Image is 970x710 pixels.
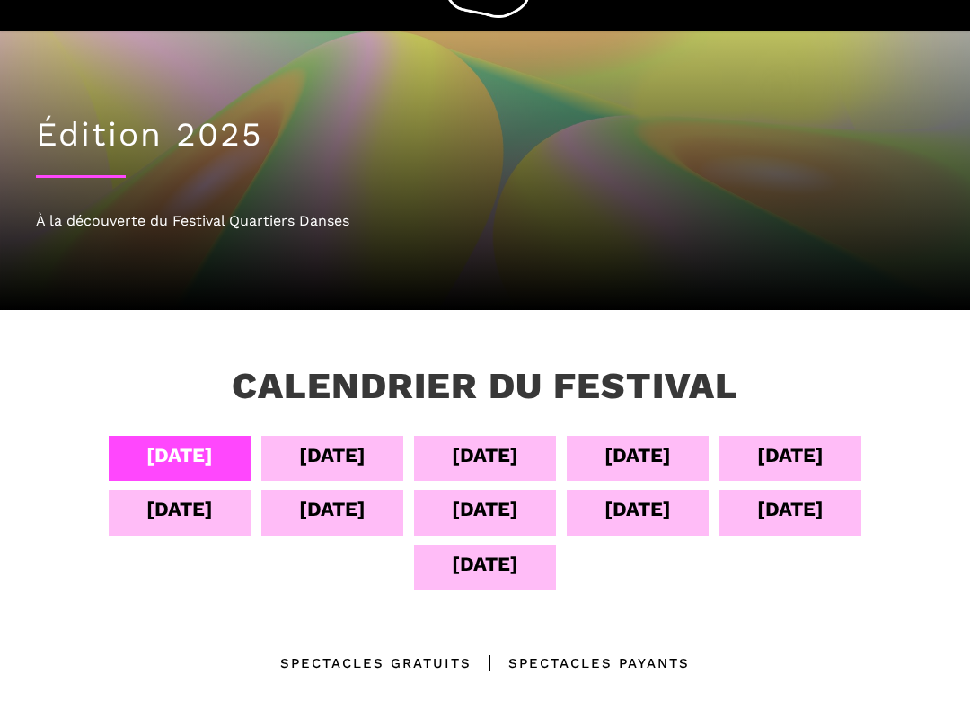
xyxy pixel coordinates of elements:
div: [DATE] [146,439,213,471]
div: [DATE] [452,493,518,525]
div: [DATE] [757,493,824,525]
div: [DATE] [299,493,366,525]
h1: Édition 2025 [36,115,934,155]
div: À la découverte du Festival Quartiers Danses [36,209,934,233]
div: [DATE] [299,439,366,471]
div: [DATE] [452,548,518,580]
div: Spectacles gratuits [280,652,472,674]
div: [DATE] [757,439,824,471]
div: [DATE] [452,439,518,471]
div: [DATE] [604,493,671,525]
div: Spectacles Payants [472,652,690,674]
div: [DATE] [146,493,213,525]
h3: Calendrier du festival [232,364,738,409]
div: [DATE] [604,439,671,471]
